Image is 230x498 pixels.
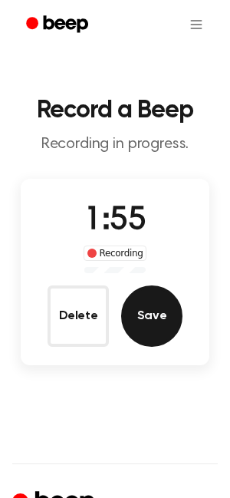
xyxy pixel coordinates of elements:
a: Beep [15,10,102,40]
button: Delete Audio Record [48,285,109,347]
div: Recording [84,246,147,261]
span: 1:55 [84,205,146,237]
p: Recording in progress. [12,135,218,154]
button: Open menu [178,6,215,43]
h1: Record a Beep [12,98,218,123]
button: Save Audio Record [121,285,182,347]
